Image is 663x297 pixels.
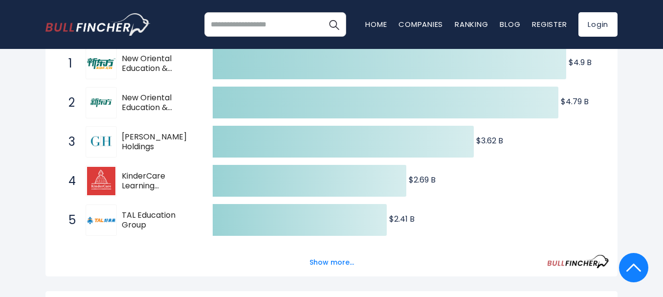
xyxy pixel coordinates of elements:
[45,13,151,36] a: Go to homepage
[64,94,73,111] span: 2
[87,49,115,78] img: New Oriental Education & Technology Group Inc.
[122,93,196,114] span: New Oriental Education & Technology Group
[578,12,618,37] a: Login
[398,19,443,29] a: Companies
[64,134,73,150] span: 3
[561,96,589,107] text: $4.79 B
[87,89,115,117] img: New Oriental Education & Technology Group
[532,19,567,29] a: Register
[476,135,503,146] text: $3.62 B
[64,55,73,72] span: 1
[569,57,592,68] text: $4.9 B
[122,210,196,231] span: TAL Education Group
[389,213,415,225] text: $2.41 B
[322,12,346,37] button: Search
[500,19,520,29] a: Blog
[409,174,436,185] text: $2.69 B
[45,13,151,36] img: bullfincher logo
[122,171,196,192] span: KinderCare Learning Companies
[87,217,115,224] img: TAL Education Group
[87,128,115,156] img: Graham Holdings
[122,132,196,153] span: [PERSON_NAME] Holdings
[64,212,73,228] span: 5
[87,167,115,195] img: KinderCare Learning Companies
[122,54,196,74] span: New Oriental Education & Technology Group Inc.
[365,19,387,29] a: Home
[455,19,488,29] a: Ranking
[304,254,360,271] button: Show more...
[64,173,73,189] span: 4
